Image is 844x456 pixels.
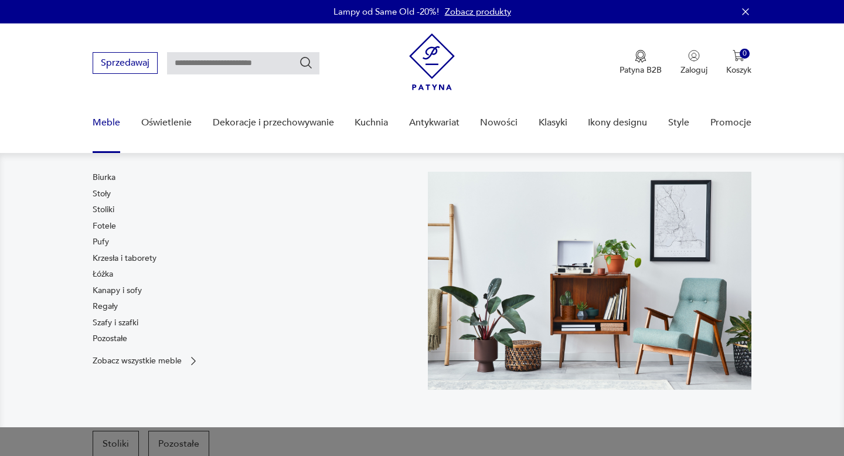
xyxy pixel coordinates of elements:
p: Lampy od Same Old -20%! [333,6,439,18]
a: Stoliki [93,204,114,216]
img: 969d9116629659dbb0bd4e745da535dc.jpg [428,172,751,390]
p: Zobacz wszystkie meble [93,357,182,365]
a: Sprzedawaj [93,60,158,68]
img: Ikona koszyka [733,50,744,62]
a: Biurka [93,172,115,183]
a: Zobacz wszystkie meble [93,355,199,367]
a: Klasyki [539,100,567,145]
p: Koszyk [726,64,751,76]
img: Ikonka użytkownika [688,50,700,62]
button: Sprzedawaj [93,52,158,74]
a: Krzesła i taborety [93,253,156,264]
a: Zobacz produkty [445,6,511,18]
a: Ikony designu [588,100,647,145]
a: Fotele [93,220,116,232]
div: 0 [740,49,750,59]
a: Regały [93,301,118,312]
button: 0Koszyk [726,50,751,76]
button: Zaloguj [680,50,707,76]
img: Patyna - sklep z meblami i dekoracjami vintage [409,33,455,90]
a: Kuchnia [355,100,388,145]
p: Patyna B2B [620,64,662,76]
a: Kanapy i sofy [93,285,142,297]
a: Nowości [480,100,518,145]
a: Meble [93,100,120,145]
a: Pufy [93,236,109,248]
a: Oświetlenie [141,100,192,145]
p: Zaloguj [680,64,707,76]
a: Łóżka [93,268,113,280]
button: Szukaj [299,56,313,70]
button: Patyna B2B [620,50,662,76]
a: Promocje [710,100,751,145]
a: Ikona medaluPatyna B2B [620,50,662,76]
a: Szafy i szafki [93,317,138,329]
a: Dekoracje i przechowywanie [213,100,334,145]
a: Style [668,100,689,145]
img: Ikona medalu [635,50,646,63]
a: Pozostałe [93,333,127,345]
a: Antykwariat [409,100,460,145]
a: Stoły [93,188,111,200]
